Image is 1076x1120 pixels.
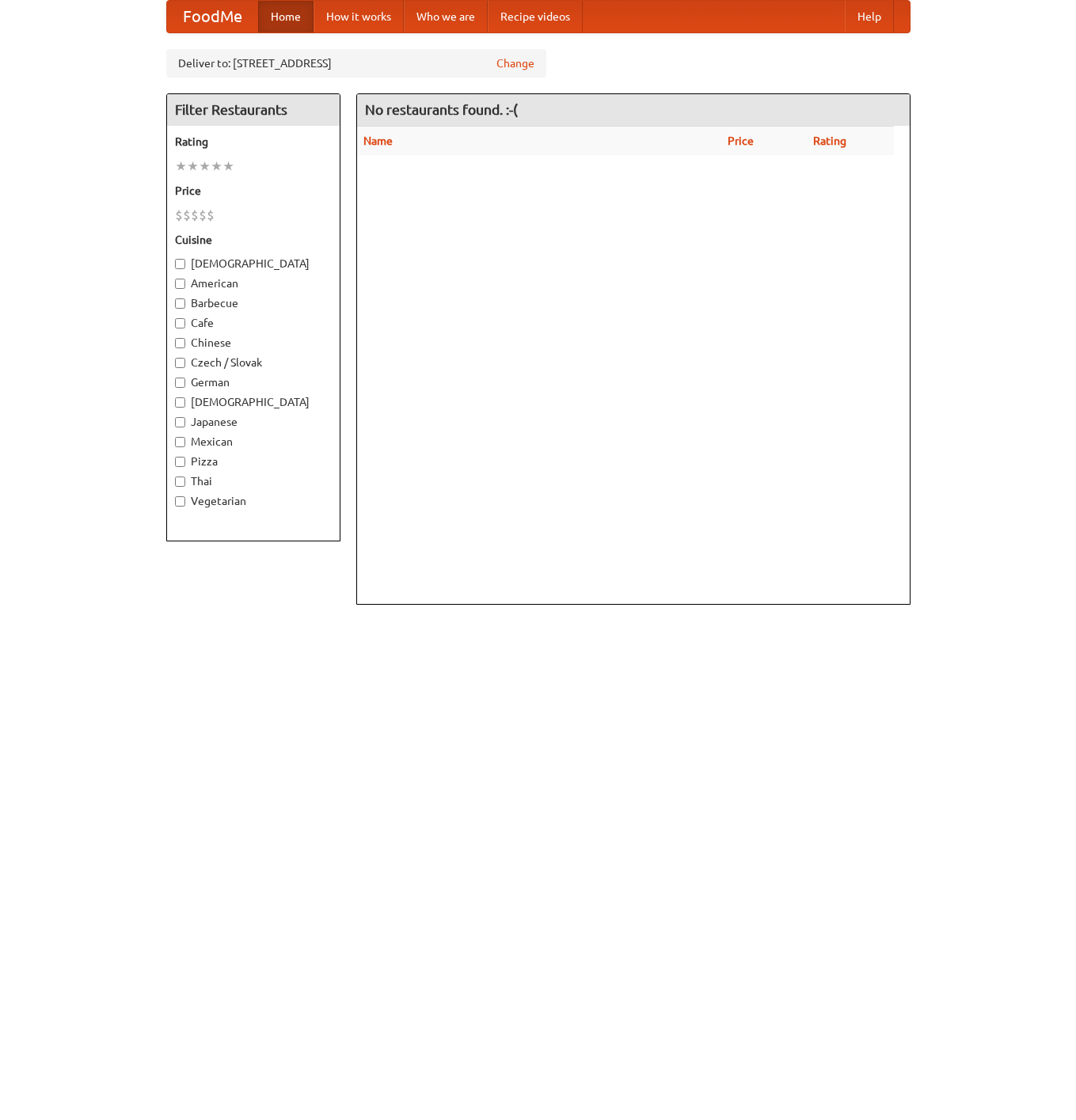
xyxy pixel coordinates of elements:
[175,378,185,388] input: German
[166,49,546,78] div: Deliver to: [STREET_ADDRESS]
[314,1,404,32] a: How it works
[175,414,332,430] label: Japanese
[222,158,234,175] li: ★
[175,473,332,489] label: Thai
[175,417,185,427] input: Japanese
[488,1,583,32] a: Recipe videos
[365,102,518,117] ng-pluralize: No restaurants found. :-(
[175,134,332,150] h5: Rating
[175,394,332,410] label: [DEMOGRAPHIC_DATA]
[175,476,185,487] input: Thai
[728,135,754,147] a: Price
[496,55,534,71] a: Change
[175,493,332,509] label: Vegetarian
[199,158,211,175] li: ★
[845,1,894,32] a: Help
[175,374,332,390] label: German
[175,259,185,269] input: [DEMOGRAPHIC_DATA]
[167,1,258,32] a: FoodMe
[813,135,846,147] a: Rating
[363,135,393,147] a: Name
[175,358,185,368] input: Czech / Slovak
[199,207,207,224] li: $
[175,279,185,289] input: American
[183,207,191,224] li: $
[175,338,185,348] input: Chinese
[175,295,332,311] label: Barbecue
[175,158,187,175] li: ★
[175,256,332,271] label: [DEMOGRAPHIC_DATA]
[175,315,332,331] label: Cafe
[187,158,199,175] li: ★
[191,207,199,224] li: $
[258,1,314,32] a: Home
[211,158,222,175] li: ★
[175,397,185,408] input: [DEMOGRAPHIC_DATA]
[175,275,332,291] label: American
[175,207,183,224] li: $
[175,232,332,248] h5: Cuisine
[175,457,185,467] input: Pizza
[175,437,185,447] input: Mexican
[175,355,332,370] label: Czech / Slovak
[175,454,332,469] label: Pizza
[404,1,488,32] a: Who we are
[175,298,185,309] input: Barbecue
[207,207,215,224] li: $
[167,94,340,126] h4: Filter Restaurants
[175,496,185,507] input: Vegetarian
[175,434,332,450] label: Mexican
[175,183,332,199] h5: Price
[175,335,332,351] label: Chinese
[175,318,185,328] input: Cafe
